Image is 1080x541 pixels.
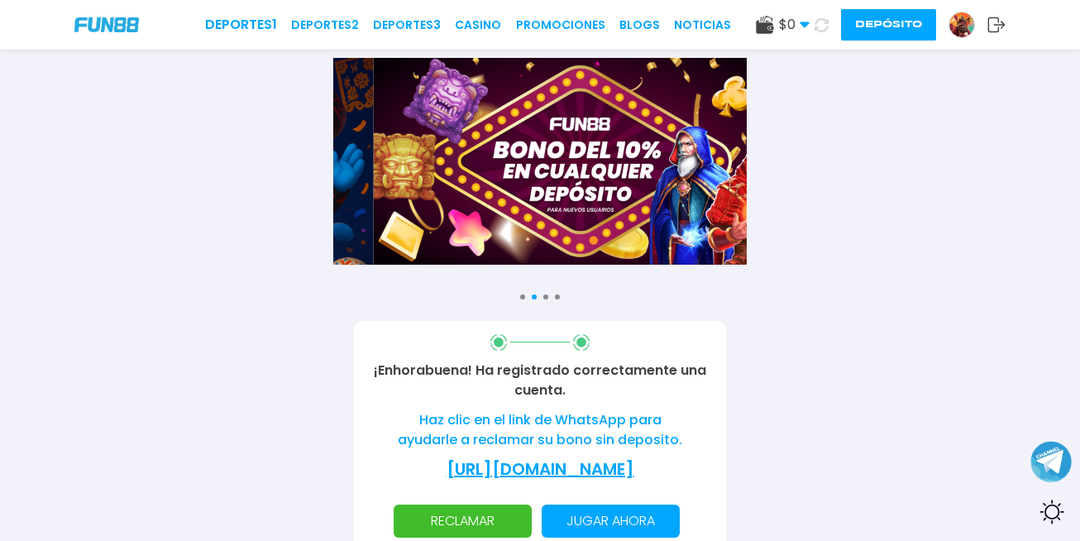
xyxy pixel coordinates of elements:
[394,505,532,538] button: RECLAMAR
[404,505,522,538] p: RECLAMAR
[841,9,936,41] button: Depósito
[516,17,605,34] a: Promociones
[373,17,441,34] a: Deportes3
[674,17,731,34] a: NOTICIAS
[1030,440,1072,483] button: Join telegram channel
[374,361,706,400] p: ¡Enhorabuena! Ha registrado correctamente una cuenta.
[552,505,670,538] p: Jugar ahora
[291,17,359,34] a: Deportes2
[74,17,139,31] img: Company Logo
[394,410,686,450] p: Haz clic en el link de WhatsApp para ayudarle a reclamar su bono sin deposito.
[542,505,680,538] button: Jugar ahora
[374,58,787,265] img: Banner
[779,15,810,35] span: $ 0
[949,12,974,37] img: Avatar
[619,17,660,34] a: BLOGS
[205,15,277,35] a: Deportes1
[1030,491,1072,533] div: Switch theme
[949,12,987,38] a: Avatar
[447,457,634,481] a: [URL][DOMAIN_NAME]
[455,17,501,34] a: CASINO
